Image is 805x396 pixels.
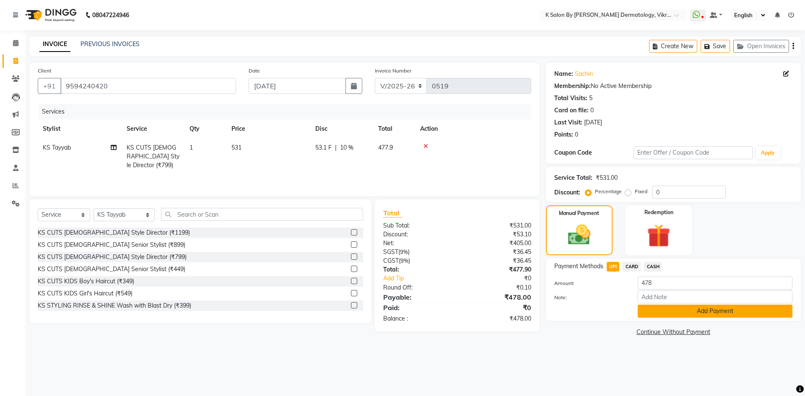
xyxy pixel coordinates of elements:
div: ₹0.10 [457,283,537,292]
label: Date [249,67,260,75]
button: Create New [649,40,697,53]
div: Net: [377,239,457,248]
div: Services [39,104,538,119]
div: ₹0 [470,274,537,283]
div: 0 [575,130,578,139]
th: Service [122,119,184,138]
div: No Active Membership [554,82,792,91]
span: SGST [383,248,398,256]
div: ₹36.45 [457,256,537,265]
div: ( ) [377,256,457,265]
span: KS Tayyab [43,144,71,151]
label: Note: [548,294,631,301]
span: Total [383,209,402,217]
div: Last Visit: [554,118,582,127]
div: KS CUTS KIDS Girl's Haircut (₹549) [38,289,132,298]
span: CARD [623,262,641,272]
img: _gift.svg [640,221,678,250]
div: Membership: [554,82,591,91]
div: Coupon Code [554,148,634,157]
a: INVOICE [39,37,70,52]
div: ₹53.10 [457,230,537,239]
div: Service Total: [554,173,592,182]
label: Invoice Number [375,67,411,75]
span: UPI [607,262,620,272]
th: Total [373,119,415,138]
button: +91 [38,78,61,94]
div: ₹477.90 [457,265,537,274]
a: Continue Without Payment [548,328,799,336]
div: [DATE] [584,118,602,127]
span: 53.1 F [315,143,332,152]
label: Manual Payment [559,210,599,217]
div: KS CUTS [DEMOGRAPHIC_DATA] Senior Stylist (₹449) [38,265,185,274]
div: Points: [554,130,573,139]
img: _cash.svg [561,222,597,248]
button: Apply [756,147,780,159]
button: Open Invoices [733,40,789,53]
div: ₹531.00 [457,221,537,230]
img: logo [21,3,79,27]
span: | [335,143,337,152]
a: Sachin [575,70,593,78]
input: Amount [638,277,792,290]
div: ₹36.45 [457,248,537,256]
div: Total Visits: [554,94,587,103]
span: KS CUTS [DEMOGRAPHIC_DATA] Style Director (₹799) [127,144,179,169]
div: KS CUTS [DEMOGRAPHIC_DATA] Style Director (₹1199) [38,228,190,237]
div: KS CUTS [DEMOGRAPHIC_DATA] Style Director (₹799) [38,253,187,261]
input: Add Note [638,290,792,303]
span: 477.9 [378,144,393,151]
span: 9% [400,257,408,264]
div: Payable: [377,292,457,302]
div: KS CUTS [DEMOGRAPHIC_DATA] Senior Stylist (₹899) [38,241,185,249]
input: Enter Offer / Coupon Code [634,146,753,159]
a: Add Tip [377,274,470,283]
div: Total: [377,265,457,274]
div: ₹405.00 [457,239,537,248]
label: Client [38,67,51,75]
div: ₹478.00 [457,292,537,302]
th: Disc [310,119,373,138]
th: Stylist [38,119,122,138]
div: Sub Total: [377,221,457,230]
div: Paid: [377,303,457,313]
div: Round Off: [377,283,457,292]
span: CASH [644,262,662,272]
div: ( ) [377,248,457,256]
span: 10 % [340,143,353,152]
div: Discount: [377,230,457,239]
button: Save [701,40,730,53]
label: Redemption [644,209,673,216]
div: Discount: [554,188,580,197]
input: Search or Scan [161,208,363,221]
label: Amount: [548,280,631,287]
div: ₹478.00 [457,314,537,323]
div: KS CUTS KIDS Boy's Haircut (₹349) [38,277,134,286]
span: 1 [190,144,193,151]
button: Add Payment [638,305,792,318]
span: CGST [383,257,399,264]
div: Card on file: [554,106,589,115]
div: Balance : [377,314,457,323]
div: KS STYLING RINSE & SHINE Wash with Blast Dry (₹399) [38,301,191,310]
th: Price [226,119,310,138]
input: Search by Name/Mobile/Email/Code [60,78,236,94]
b: 08047224946 [92,3,129,27]
label: Percentage [595,188,622,195]
span: 531 [231,144,241,151]
div: 0 [590,106,594,115]
th: Qty [184,119,226,138]
span: 9% [400,248,408,255]
div: 5 [589,94,592,103]
div: ₹0 [457,303,537,313]
div: Name: [554,70,573,78]
label: Fixed [635,188,647,195]
span: Payment Methods [554,262,603,271]
th: Action [415,119,531,138]
a: PREVIOUS INVOICES [80,40,140,48]
div: ₹531.00 [596,173,618,182]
